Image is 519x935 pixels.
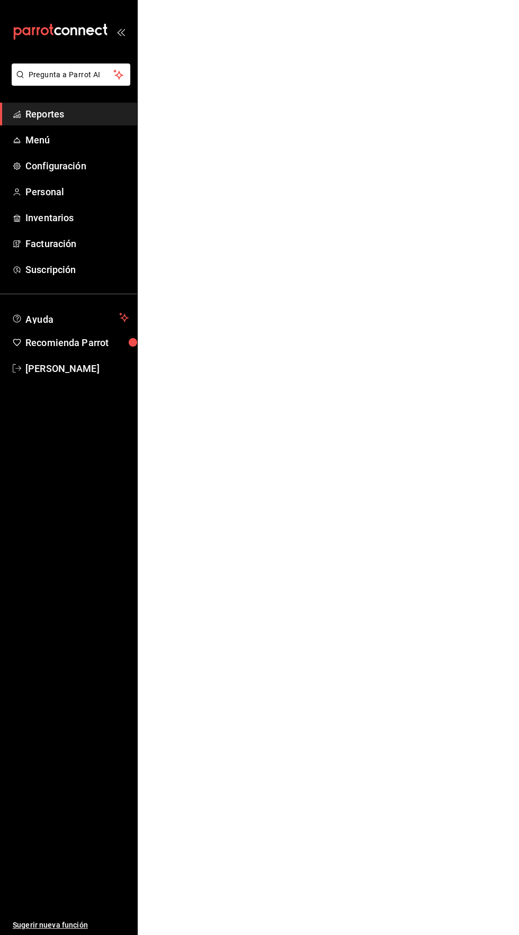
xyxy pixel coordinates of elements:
span: Facturación [25,237,129,251]
span: Suscripción [25,262,129,277]
span: Pregunta a Parrot AI [29,69,114,80]
span: Recomienda Parrot [25,335,129,350]
span: Sugerir nueva función [13,920,129,931]
span: Inventarios [25,211,129,225]
span: Ayuda [25,311,115,324]
a: Pregunta a Parrot AI [7,77,130,88]
span: [PERSON_NAME] [25,361,129,376]
span: Menú [25,133,129,147]
button: open_drawer_menu [117,28,125,36]
span: Configuración [25,159,129,173]
button: Pregunta a Parrot AI [12,63,130,86]
span: Reportes [25,107,129,121]
span: Personal [25,185,129,199]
